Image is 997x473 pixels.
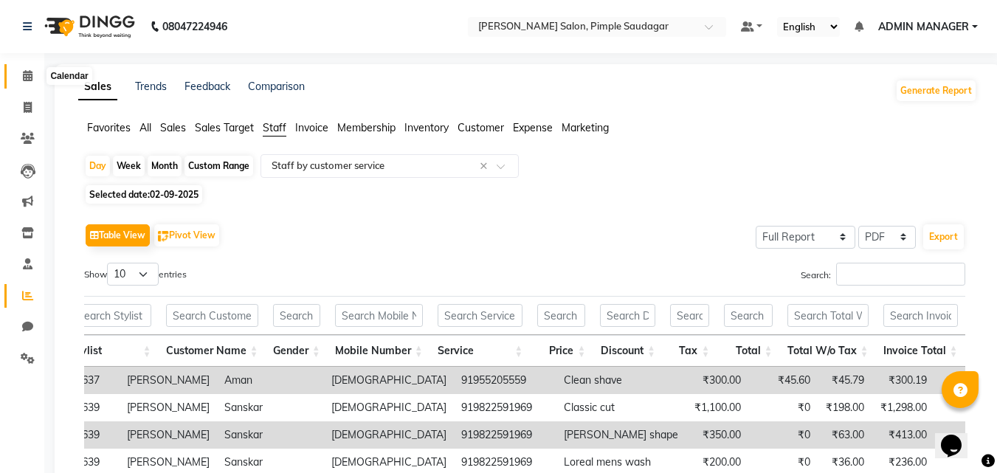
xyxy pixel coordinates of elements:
[266,335,328,367] th: Gender: activate to sort column ascending
[273,304,320,327] input: Search Gender
[513,121,553,134] span: Expense
[184,80,230,93] a: Feedback
[324,367,454,394] td: [DEMOGRAPHIC_DATA]
[897,80,976,101] button: Generate Report
[593,335,663,367] th: Discount: activate to sort column ascending
[923,224,964,249] button: Export
[113,156,145,176] div: Week
[872,421,934,449] td: ₹413.00
[556,367,686,394] td: Clean shave
[139,121,151,134] span: All
[46,67,92,85] div: Calendar
[120,367,217,394] td: [PERSON_NAME]
[217,367,324,394] td: Aman
[328,335,430,367] th: Mobile Number: activate to sort column ascending
[748,421,818,449] td: ₹0
[458,121,504,134] span: Customer
[430,335,531,367] th: Service: activate to sort column ascending
[836,263,965,286] input: Search:
[86,224,150,246] button: Table View
[159,335,266,367] th: Customer Name: activate to sort column ascending
[454,367,556,394] td: 91955205559
[86,156,110,176] div: Day
[148,156,182,176] div: Month
[263,121,286,134] span: Staff
[154,224,219,246] button: Pivot View
[86,185,202,204] span: Selected date:
[818,394,872,421] td: ₹198.00
[883,304,958,327] input: Search Invoice Total
[160,121,186,134] span: Sales
[324,394,454,421] td: [DEMOGRAPHIC_DATA]
[600,304,655,327] input: Search Discount
[686,367,748,394] td: ₹300.00
[748,367,818,394] td: ₹45.60
[217,394,324,421] td: Sanskar
[454,421,556,449] td: 919822591969
[663,335,717,367] th: Tax: activate to sort column ascending
[162,6,227,47] b: 08047224946
[935,414,982,458] iframe: chat widget
[120,394,217,421] td: [PERSON_NAME]
[872,394,934,421] td: ₹1,298.00
[872,367,934,394] td: ₹300.19
[454,394,556,421] td: 919822591969
[38,6,139,47] img: logo
[876,335,965,367] th: Invoice Total: activate to sort column ascending
[195,121,254,134] span: Sales Target
[818,421,872,449] td: ₹63.00
[335,304,423,327] input: Search Mobile Number
[150,189,199,200] span: 02-09-2025
[324,421,454,449] td: [DEMOGRAPHIC_DATA]
[556,394,686,421] td: Classic cut
[530,335,593,367] th: Price: activate to sort column ascending
[780,335,876,367] th: Total W/o Tax: activate to sort column ascending
[120,421,217,449] td: [PERSON_NAME]
[184,156,253,176] div: Custom Range
[71,304,151,327] input: Search Stylist
[217,421,324,449] td: Sanskar
[878,19,969,35] span: ADMIN MANAGER
[107,263,159,286] select: Showentries
[787,304,869,327] input: Search Total W/o Tax
[337,121,396,134] span: Membership
[84,263,187,286] label: Show entries
[801,263,965,286] label: Search:
[717,335,779,367] th: Total: activate to sort column ascending
[438,304,523,327] input: Search Service
[158,231,169,242] img: pivot.png
[670,304,709,327] input: Search Tax
[63,335,158,367] th: Stylist: activate to sort column ascending
[404,121,449,134] span: Inventory
[87,121,131,134] span: Favorites
[686,394,748,421] td: ₹1,100.00
[556,421,686,449] td: [PERSON_NAME] shape
[295,121,328,134] span: Invoice
[748,394,818,421] td: ₹0
[686,421,748,449] td: ₹350.00
[818,367,872,394] td: ₹45.79
[166,304,258,327] input: Search Customer Name
[248,80,305,93] a: Comparison
[537,304,585,327] input: Search Price
[135,80,167,93] a: Trends
[724,304,772,327] input: Search Total
[480,159,492,174] span: Clear all
[562,121,609,134] span: Marketing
